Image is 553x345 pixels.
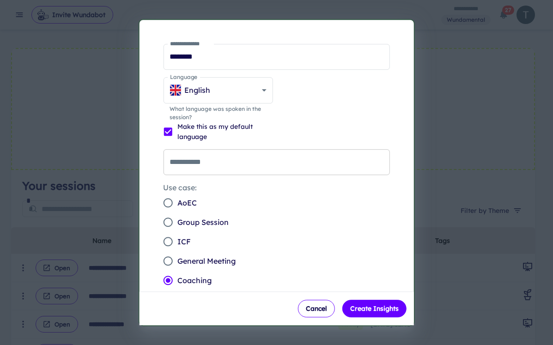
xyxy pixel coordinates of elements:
[177,121,265,142] p: Make this as my default language
[170,73,197,81] label: Language
[177,217,229,228] span: Group Session
[163,182,197,193] legend: Use case:
[298,300,335,317] button: Cancel
[184,85,210,96] p: English
[170,105,266,121] p: What language was spoken in the session?
[177,197,197,208] span: AoEC
[177,236,191,247] span: ICF
[170,85,181,96] img: GB
[177,275,212,286] span: Coaching
[177,255,236,266] span: General Meeting
[342,300,407,317] button: Create Insights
